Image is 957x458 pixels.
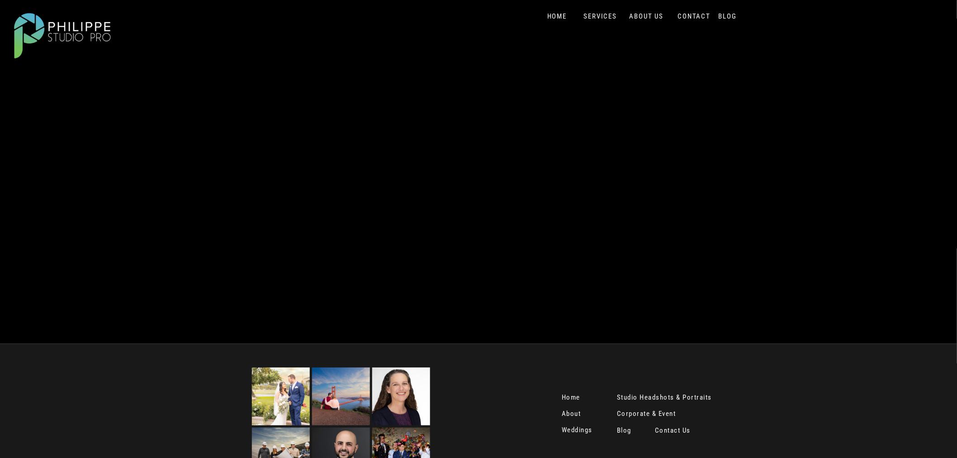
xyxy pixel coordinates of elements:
[655,427,693,436] a: Contact Us
[372,367,430,425] img: Sacramento Headshot White Background
[716,12,739,21] a: BLOG
[252,367,310,425] img: wedding sacramento photography studio photo
[562,394,584,403] a: Home
[312,367,370,425] img: Golden Gate Bridge Engagement Photo
[562,426,595,435] a: Weddings
[538,12,576,21] a: HOME
[627,12,666,21] a: ABOUT US
[562,410,584,419] a: About
[617,427,655,436] a: Blog
[617,410,682,419] a: Corporate & Event
[582,12,619,21] a: SERVICES
[617,394,722,403] a: Studio Headshots & Portraits
[676,12,713,21] a: CONTACT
